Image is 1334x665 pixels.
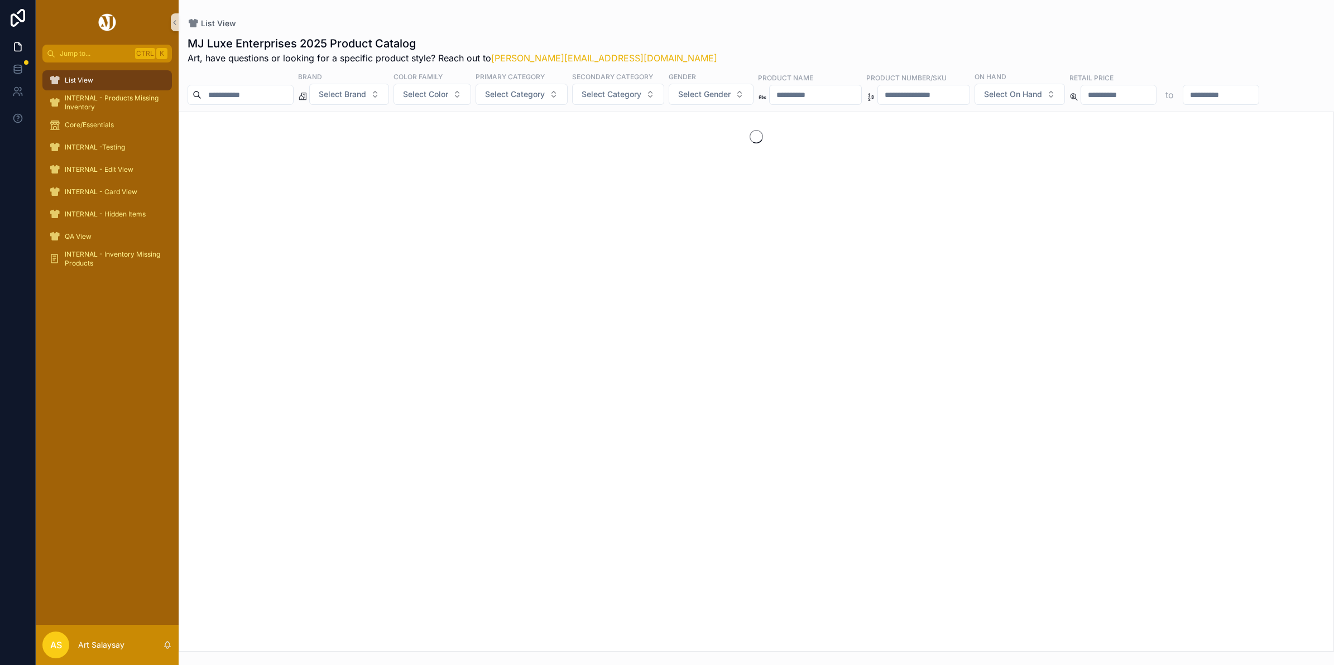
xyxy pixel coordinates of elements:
span: AS [50,638,62,652]
span: INTERNAL - Inventory Missing Products [65,250,161,268]
label: Primary Category [476,71,545,81]
a: INTERNAL - Products Missing Inventory [42,93,172,113]
span: INTERNAL - Card View [65,187,137,196]
span: Art, have questions or looking for a specific product style? Reach out to [188,51,717,65]
button: Jump to...CtrlK [42,45,172,62]
span: Core/Essentials [65,121,114,129]
span: INTERNAL -Testing [65,143,125,152]
button: Select Button [309,84,389,105]
span: INTERNAL - Edit View [65,165,133,174]
span: Ctrl [135,48,155,59]
span: Select Gender [678,89,731,100]
span: Jump to... [60,49,131,58]
label: Retail Price [1069,73,1114,83]
div: scrollable content [36,62,179,283]
button: Select Button [975,84,1065,105]
span: Select Color [403,89,448,100]
span: Select Brand [319,89,366,100]
span: Select On Hand [984,89,1042,100]
span: List View [65,76,93,85]
span: INTERNAL - Products Missing Inventory [65,94,161,112]
span: Select Category [582,89,641,100]
a: INTERNAL - Edit View [42,160,172,180]
a: INTERNAL - Hidden Items [42,204,172,224]
a: INTERNAL -Testing [42,137,172,157]
p: to [1165,88,1174,102]
span: List View [201,18,236,29]
a: INTERNAL - Card View [42,182,172,202]
button: Select Button [394,84,471,105]
label: Brand [298,71,322,81]
a: List View [188,18,236,29]
span: Select Category [485,89,545,100]
button: Select Button [669,84,754,105]
label: On Hand [975,71,1006,81]
p: Art Salaysay [78,639,124,650]
label: Product Name [758,73,813,83]
a: [PERSON_NAME][EMAIL_ADDRESS][DOMAIN_NAME] [491,52,717,64]
a: QA View [42,227,172,247]
button: Select Button [572,84,664,105]
label: Color Family [394,71,443,81]
span: QA View [65,232,92,241]
a: INTERNAL - Inventory Missing Products [42,249,172,269]
button: Select Button [476,84,568,105]
a: List View [42,70,172,90]
label: Product Number/SKU [866,73,947,83]
img: App logo [97,13,118,31]
a: Core/Essentials [42,115,172,135]
label: Secondary Category [572,71,653,81]
label: Gender [669,71,696,81]
h1: MJ Luxe Enterprises 2025 Product Catalog [188,36,717,51]
span: INTERNAL - Hidden Items [65,210,146,219]
span: K [157,49,166,58]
